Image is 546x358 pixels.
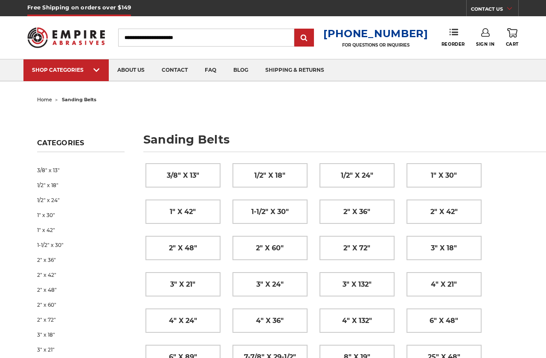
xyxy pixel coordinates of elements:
[476,41,494,47] span: Sign In
[62,97,96,103] span: sanding belts
[27,22,105,53] img: Empire Abrasives
[343,205,370,219] span: 2" x 36"
[233,200,307,223] a: 1-1/2" x 30"
[37,327,124,342] a: 3" x 18"
[225,59,257,81] a: blog
[407,164,481,187] a: 1" x 30"
[320,273,394,296] a: 3" x 132"
[431,241,457,255] span: 3" x 18"
[506,41,519,47] span: Cart
[37,208,124,223] a: 1" x 30"
[37,297,124,312] a: 2" x 60"
[256,241,284,255] span: 2" x 60"
[441,28,465,47] a: Reorder
[37,282,124,297] a: 2" x 48"
[343,277,372,292] span: 3" x 132"
[37,342,124,357] a: 3" x 21"
[430,205,458,219] span: 2" x 42"
[146,200,220,223] a: 1" x 42"
[506,28,519,47] a: Cart
[251,205,289,219] span: 1-1/2" x 30"
[254,168,285,183] span: 1/2" x 18"
[407,236,481,260] a: 3" x 18"
[407,200,481,223] a: 2" x 42"
[146,309,220,332] a: 4" x 24"
[407,273,481,296] a: 4" x 21"
[37,238,124,252] a: 1-1/2" x 30"
[146,273,220,296] a: 3" x 21"
[37,312,124,327] a: 2" x 72"
[296,29,313,47] input: Submit
[167,168,199,183] span: 3/8" x 13"
[233,236,307,260] a: 2" x 60"
[471,4,518,16] a: CONTACT US
[37,163,124,178] a: 3/8" x 13"
[407,309,481,332] a: 6" x 48"
[441,41,465,47] span: Reorder
[323,42,428,48] p: FOR QUESTIONS OR INQUIRIES
[320,164,394,187] a: 1/2" x 24"
[146,164,220,187] a: 3/8" x 13"
[37,193,124,208] a: 1/2" x 24"
[153,59,196,81] a: contact
[320,236,394,260] a: 2" x 72"
[109,59,153,81] a: about us
[431,277,457,292] span: 4" x 21"
[37,97,52,103] a: home
[323,27,428,40] a: [PHONE_NUMBER]
[256,314,284,328] span: 4" x 36"
[196,59,225,81] a: faq
[169,241,197,255] span: 2" x 48"
[320,309,394,332] a: 4" x 132"
[430,314,458,328] span: 6" x 48"
[37,178,124,193] a: 1/2" x 18"
[233,164,307,187] a: 1/2" x 18"
[170,205,196,219] span: 1" x 42"
[37,252,124,267] a: 2" x 36"
[431,168,457,183] span: 1" x 30"
[169,314,197,328] span: 4" x 24"
[37,267,124,282] a: 2" x 42"
[257,59,333,81] a: shipping & returns
[170,277,195,292] span: 3" x 21"
[342,314,372,328] span: 4" x 132"
[32,67,100,73] div: SHOP CATEGORIES
[343,241,370,255] span: 2" x 72"
[233,309,307,332] a: 4" x 36"
[341,168,373,183] span: 1/2" x 24"
[146,236,220,260] a: 2" x 48"
[37,223,124,238] a: 1" x 42"
[233,273,307,296] a: 3" x 24"
[320,200,394,223] a: 2" x 36"
[37,139,124,152] h5: Categories
[256,277,284,292] span: 3" x 24"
